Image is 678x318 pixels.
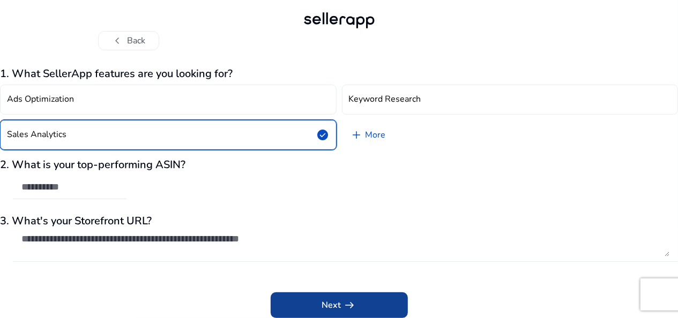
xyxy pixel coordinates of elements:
[7,94,74,104] h4: Ads Optimization
[342,120,394,150] a: More
[351,128,363,141] span: add
[7,130,66,140] h4: Sales Analytics
[344,299,356,312] span: arrow_right_alt
[271,292,408,318] button: Nextarrow_right_alt
[349,94,421,104] h4: Keyword Research
[111,34,124,47] span: chevron_left
[322,299,356,312] span: Next
[98,31,159,50] button: chevron_leftBack
[317,128,330,141] span: check_circle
